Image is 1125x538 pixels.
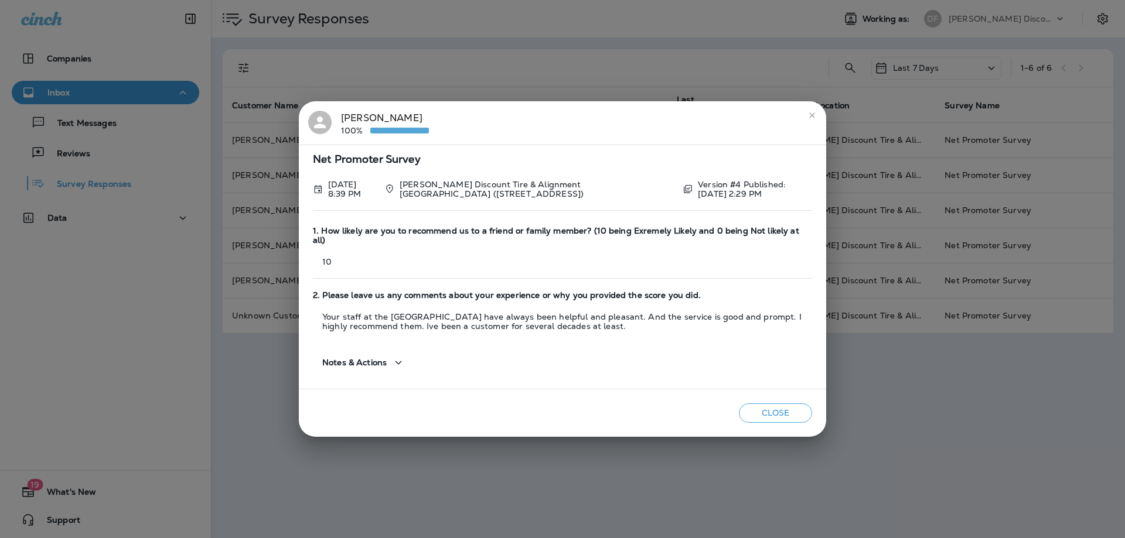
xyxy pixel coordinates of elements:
button: Notes & Actions [313,346,415,379]
span: Notes & Actions [322,358,387,368]
p: Your staff at the [GEOGRAPHIC_DATA] have always been helpful and pleasant. And the service is goo... [313,312,812,331]
p: Version #4 Published: [DATE] 2:29 PM [698,180,812,198]
p: Sep 10, 2025 8:39 PM [328,180,376,198]
button: Close [739,403,812,423]
span: 1. How likely are you to recommend us to a friend or family member? (10 being Exremely Likely and... [313,226,812,246]
p: [PERSON_NAME] Discount Tire & Alignment [GEOGRAPHIC_DATA] ([STREET_ADDRESS]) [400,180,673,198]
button: close [803,106,821,125]
p: 100% [341,126,370,135]
span: 2. Please leave us any comments about your experience or why you provided the score you did. [313,290,812,300]
div: [PERSON_NAME] [341,111,429,135]
span: Net Promoter Survey [313,155,812,165]
p: 10 [313,257,812,266]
